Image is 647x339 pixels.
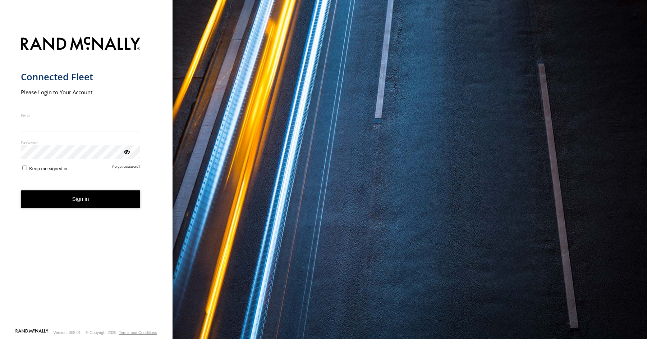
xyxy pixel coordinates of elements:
form: main [21,32,152,328]
img: Rand McNally [21,35,141,54]
div: © Copyright 2025 - [86,330,157,335]
a: Visit our Website [15,329,49,336]
h1: Connected Fleet [21,71,141,83]
label: Password [21,140,141,145]
label: Email [21,113,141,118]
h2: Please Login to Your Account [21,89,141,96]
a: Forgot password? [113,164,141,171]
button: Sign in [21,190,141,208]
div: Version: 308.01 [54,330,81,335]
span: Keep me signed in [29,166,67,171]
div: ViewPassword [123,148,130,155]
input: Keep me signed in [22,166,27,170]
a: Terms and Conditions [119,330,157,335]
